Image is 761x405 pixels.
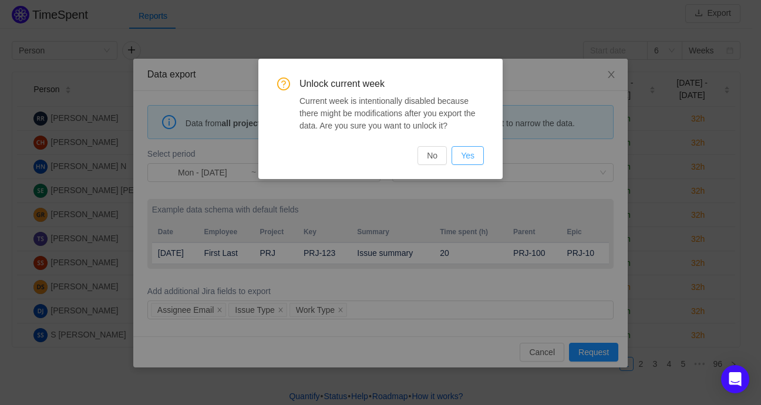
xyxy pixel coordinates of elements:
button: Yes [452,146,484,165]
span: Unlock current week [299,77,484,90]
i: icon: question-circle [277,77,290,90]
button: No [417,146,447,165]
div: Open Intercom Messenger [721,365,749,393]
div: Current week is intentionally disabled because there might be modifications after you export the ... [299,95,484,132]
